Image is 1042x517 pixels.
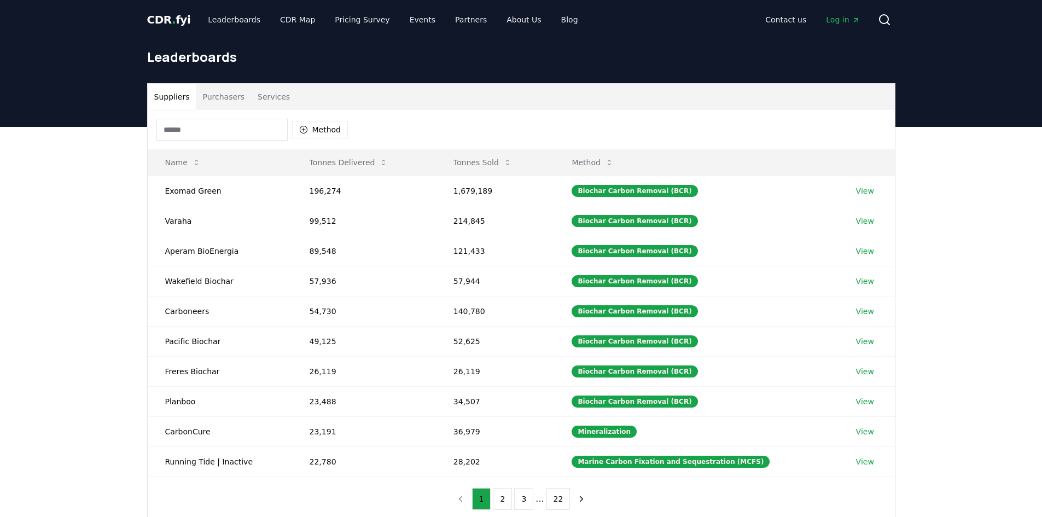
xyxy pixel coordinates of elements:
[572,365,697,377] div: Biochar Carbon Removal (BCR)
[148,84,196,110] button: Suppliers
[436,356,555,386] td: 26,119
[199,10,269,30] a: Leaderboards
[292,446,436,477] td: 22,780
[436,446,555,477] td: 28,202
[156,152,209,173] button: Name
[292,121,348,138] button: Method
[148,266,292,296] td: Wakefield Biochar
[572,488,591,510] button: next page
[292,236,436,266] td: 89,548
[572,245,697,257] div: Biochar Carbon Removal (BCR)
[436,386,555,416] td: 34,507
[436,206,555,236] td: 214,845
[756,10,815,30] a: Contact us
[292,206,436,236] td: 99,512
[856,276,874,287] a: View
[436,236,555,266] td: 121,433
[148,416,292,446] td: CarbonCure
[301,152,397,173] button: Tonnes Delivered
[514,488,533,510] button: 3
[436,326,555,356] td: 52,625
[401,10,444,30] a: Events
[292,356,436,386] td: 26,119
[572,335,697,347] div: Biochar Carbon Removal (BCR)
[572,215,697,227] div: Biochar Carbon Removal (BCR)
[856,216,874,226] a: View
[445,152,521,173] button: Tonnes Sold
[148,386,292,416] td: Planboo
[572,275,697,287] div: Biochar Carbon Removal (BCR)
[172,13,176,26] span: .
[856,185,874,196] a: View
[552,10,587,30] a: Blog
[148,176,292,206] td: Exomad Green
[856,456,874,467] a: View
[199,10,586,30] nav: Main
[756,10,869,30] nav: Main
[148,326,292,356] td: Pacific Biochar
[292,416,436,446] td: 23,191
[563,152,622,173] button: Method
[436,296,555,326] td: 140,780
[251,84,296,110] button: Services
[856,306,874,317] a: View
[472,488,491,510] button: 1
[147,48,895,66] h1: Leaderboards
[292,266,436,296] td: 57,936
[856,336,874,347] a: View
[817,10,869,30] a: Log in
[196,84,251,110] button: Purchasers
[292,386,436,416] td: 23,488
[856,246,874,257] a: View
[856,366,874,377] a: View
[326,10,398,30] a: Pricing Survey
[292,296,436,326] td: 54,730
[271,10,324,30] a: CDR Map
[147,12,191,27] a: CDR.fyi
[292,176,436,206] td: 196,274
[572,305,697,317] div: Biochar Carbon Removal (BCR)
[826,14,860,25] span: Log in
[436,266,555,296] td: 57,944
[436,176,555,206] td: 1,679,189
[446,10,496,30] a: Partners
[572,396,697,408] div: Biochar Carbon Removal (BCR)
[856,426,874,437] a: View
[572,456,770,468] div: Marine Carbon Fixation and Sequestration (MCFS)
[856,396,874,407] a: View
[493,488,512,510] button: 2
[148,206,292,236] td: Varaha
[292,326,436,356] td: 49,125
[147,13,191,26] span: CDR fyi
[572,185,697,197] div: Biochar Carbon Removal (BCR)
[535,492,544,506] li: ...
[436,416,555,446] td: 36,979
[148,236,292,266] td: Aperam BioEnergia
[148,356,292,386] td: Freres Biochar
[572,426,637,438] div: Mineralization
[148,296,292,326] td: Carboneers
[546,488,571,510] button: 22
[498,10,550,30] a: About Us
[148,446,292,477] td: Running Tide | Inactive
